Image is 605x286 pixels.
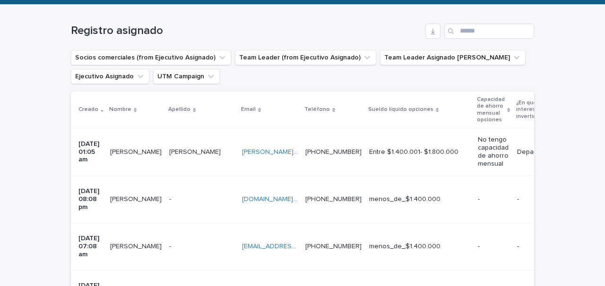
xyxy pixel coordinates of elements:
p: [DATE] 08:08 pm [78,187,103,211]
p: - [478,243,509,251]
p: - [478,195,509,203]
p: Teléfono [304,104,330,115]
p: Departamentos [517,148,564,156]
p: - [169,193,173,203]
p: Nombre [109,104,131,115]
p: [PERSON_NAME] [110,146,164,156]
h1: Registro asignado [71,24,422,38]
p: Capacidad de ahorro mensual opciones [477,94,505,126]
a: [PERSON_NAME][EMAIL_ADDRESS][PERSON_NAME][PERSON_NAME][DOMAIN_NAME] [242,149,503,155]
button: Team Leader Asignado LLamados [380,50,526,65]
p: Carlos Uribarri [110,193,164,203]
p: - [169,241,173,251]
p: [DATE] 07:08 am [78,235,103,258]
p: - [517,195,564,203]
p: [PERSON_NAME] [169,146,223,156]
p: Paula Andrea Hurtado [110,241,164,251]
p: [DATE] 01:05 am [78,140,103,164]
button: Team Leader (from Ejecutivo Asignado) [235,50,376,65]
a: [EMAIL_ADDRESS][DOMAIN_NAME] [242,243,349,250]
p: menos_de_$1.400.000 [369,243,470,251]
p: No tengo capacidad de ahorro mensual [478,136,509,168]
p: - [517,243,564,251]
p: Apellido [168,104,190,115]
button: Ejecutivo Asignado [71,69,149,84]
p: Entre $1.400.001- $1.800.000 [369,148,470,156]
a: [DOMAIN_NAME][EMAIL_ADDRESS][DOMAIN_NAME] [242,196,400,202]
a: [PHONE_NUMBER] [305,196,362,202]
p: Sueldo líquido opciones [368,104,433,115]
p: Email [241,104,256,115]
button: Socios comerciales (from Ejecutivo Asignado) [71,50,231,65]
p: ¿En qué estás interesado invertir? [516,98,560,122]
button: UTM Campaign [153,69,220,84]
a: [PHONE_NUMBER] [305,243,362,250]
p: menos_de_$1.400.000 [369,195,470,203]
p: Creado [78,104,98,115]
input: Search [444,24,534,39]
a: [PHONE_NUMBER] [305,149,362,155]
